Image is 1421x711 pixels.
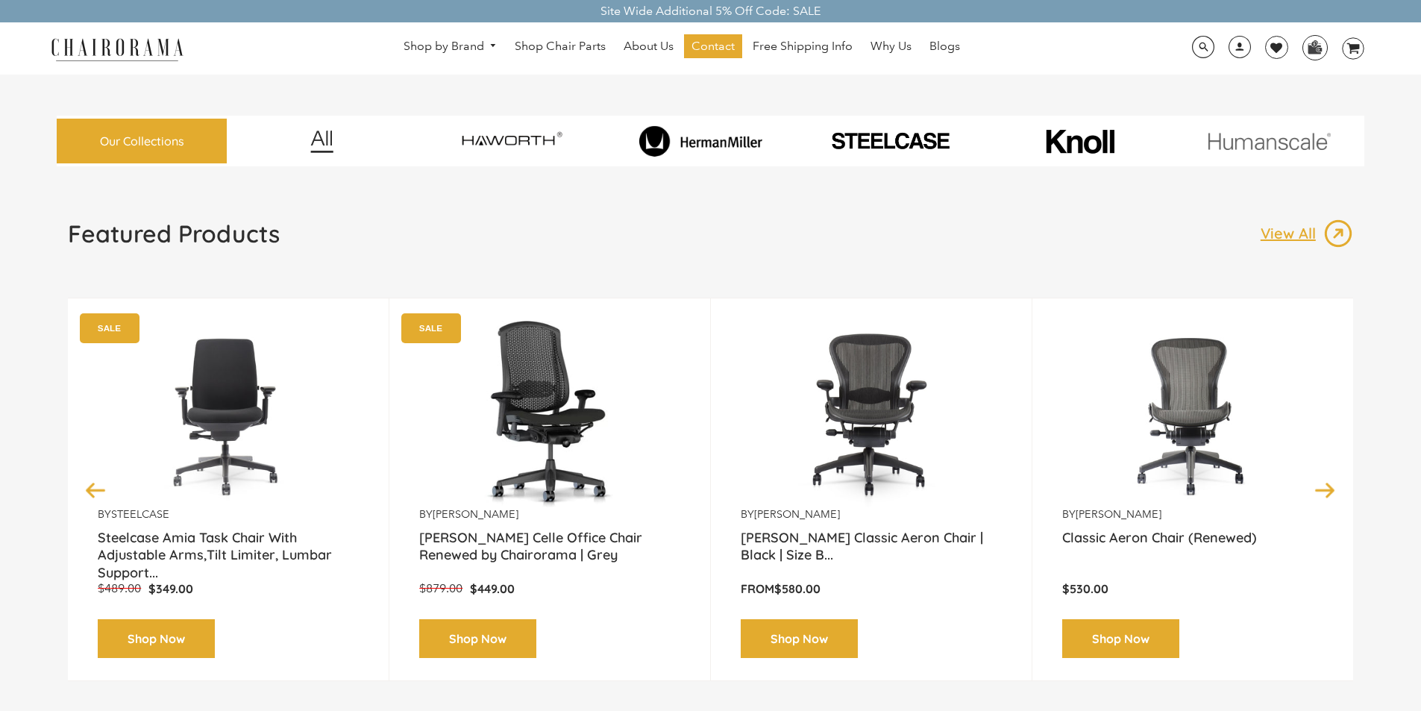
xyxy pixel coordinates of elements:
span: $449.00 [470,581,515,596]
p: by [741,507,1002,521]
a: Herman Miller Celle Office Chair Renewed by Chairorama | Grey - chairorama Herman Miller Celle Of... [419,321,680,507]
img: Amia Chair by chairorama.com [98,321,359,507]
nav: DesktopNavigation [255,34,1108,62]
a: Free Shipping Info [745,34,860,58]
span: $489.00 [98,581,141,595]
h1: Featured Products [68,219,280,248]
a: [PERSON_NAME] Celle Office Chair Renewed by Chairorama | Grey [419,529,680,566]
span: About Us [624,39,674,54]
a: Steelcase Amia Task Chair With Adjustable Arms,Tilt Limiter, Lumbar Support... [98,529,359,566]
img: image_10_1.png [1012,128,1147,155]
button: Next [1312,477,1338,503]
span: Blogs [929,39,960,54]
img: image_8_173eb7e0-7579-41b4-bc8e-4ba0b8ba93e8.png [609,125,792,157]
span: $530.00 [1062,581,1108,596]
a: Contact [684,34,742,58]
a: [PERSON_NAME] [1076,507,1161,521]
p: by [419,507,680,521]
img: Herman Miller Classic Aeron Chair | Black | Size B (Renewed) - chairorama [741,321,1002,507]
button: Previous [83,477,109,503]
a: Shop Chair Parts [507,34,613,58]
p: From [741,581,1002,597]
a: Our Collections [57,119,227,164]
img: image_12.png [280,130,363,153]
span: $879.00 [419,581,462,595]
p: by [98,507,359,521]
a: [PERSON_NAME] Classic Aeron Chair | Black | Size B... [741,529,1002,566]
span: Contact [691,39,735,54]
a: Shop Now [1062,619,1179,659]
a: Shop Now [741,619,858,659]
a: Shop by Brand [396,35,505,58]
a: Steelcase [111,507,169,521]
a: Shop Now [98,619,215,659]
a: Amia Chair by chairorama.com Renewed Amia Chair chairorama.com [98,321,359,507]
a: Classic Aeron Chair (Renewed) - chairorama Classic Aeron Chair (Renewed) - chairorama [1062,321,1323,507]
span: Why Us [871,39,912,54]
img: image_7_14f0750b-d084-457f-979a-a1ab9f6582c4.png [420,119,603,163]
img: image_13.png [1323,219,1353,248]
span: $580.00 [774,581,821,596]
a: Featured Products [68,219,280,260]
a: View All [1261,219,1353,248]
p: View All [1261,224,1323,243]
text: SALE [98,323,121,333]
a: Blogs [922,34,967,58]
text: SALE [419,323,442,333]
a: About Us [616,34,681,58]
img: Classic Aeron Chair (Renewed) - chairorama [1062,321,1323,507]
img: Herman Miller Celle Office Chair Renewed by Chairorama | Grey - chairorama [419,321,680,507]
a: Why Us [863,34,919,58]
img: WhatsApp_Image_2024-07-12_at_16.23.01.webp [1303,36,1326,58]
a: Herman Miller Classic Aeron Chair | Black | Size B (Renewed) - chairorama Herman Miller Classic A... [741,321,1002,507]
span: Shop Chair Parts [515,39,606,54]
a: [PERSON_NAME] [754,507,840,521]
span: Free Shipping Info [753,39,853,54]
a: [PERSON_NAME] [433,507,518,521]
a: Shop Now [419,619,536,659]
span: $349.00 [148,581,193,596]
a: Classic Aeron Chair (Renewed) [1062,529,1323,566]
img: image_11.png [1178,132,1361,151]
img: PHOTO-2024-07-09-00-53-10-removebg-preview.png [799,130,982,152]
img: chairorama [43,36,192,62]
p: by [1062,507,1323,521]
